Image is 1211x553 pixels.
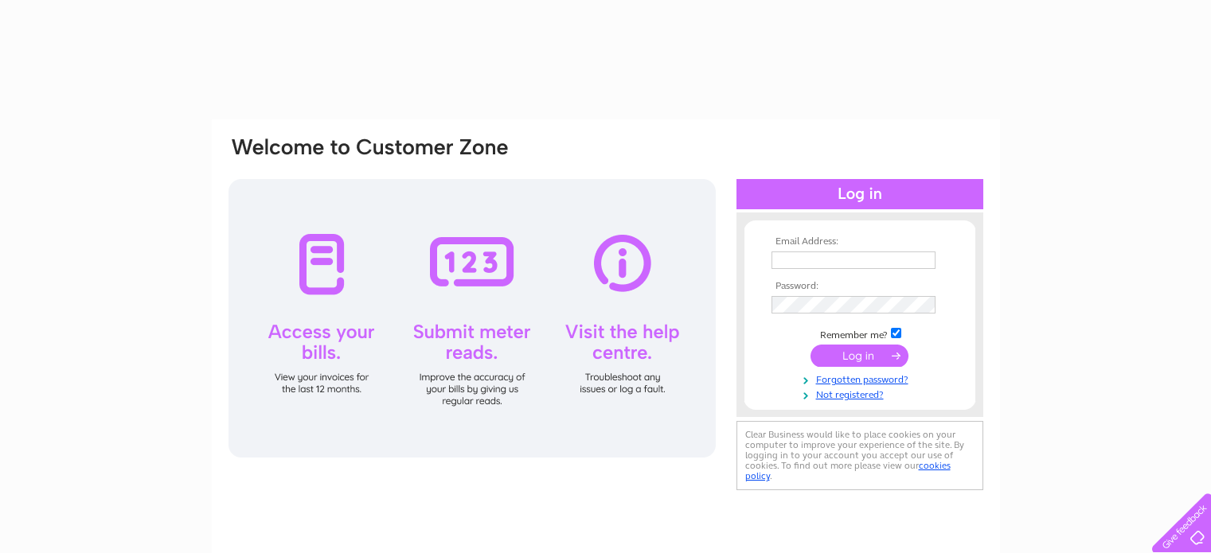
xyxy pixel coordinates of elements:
a: Forgotten password? [772,371,952,386]
th: Email Address: [768,236,952,247]
a: Not registered? [772,386,952,401]
th: Password: [768,281,952,292]
a: cookies policy [745,460,951,481]
input: Submit [811,345,908,367]
td: Remember me? [768,325,952,341]
div: Clear Business would like to place cookies on your computer to improve your experience of the sit... [736,421,983,490]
